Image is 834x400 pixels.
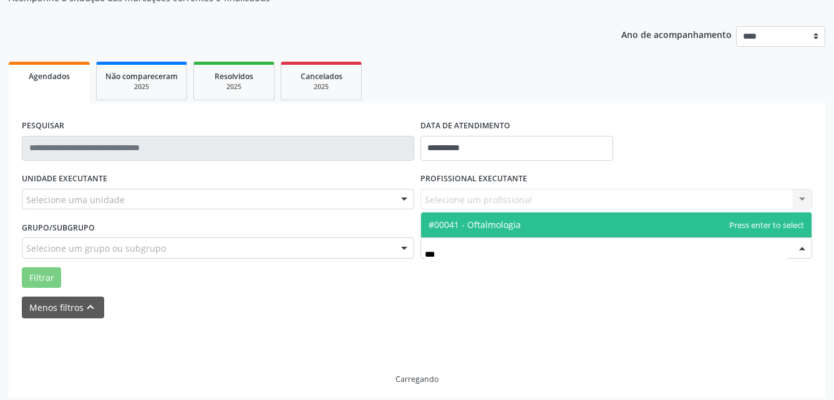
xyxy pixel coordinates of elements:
div: Carregando [395,374,439,384]
div: 2025 [203,82,265,92]
p: Ano de acompanhamento [621,26,732,42]
button: Menos filtroskeyboard_arrow_up [22,297,104,318]
div: 2025 [290,82,352,92]
span: Agendados [29,71,70,82]
span: Selecione um grupo ou subgrupo [26,242,166,255]
label: DATA DE ATENDIMENTO [420,117,510,136]
span: #00041 - Oftalmologia [429,219,521,231]
span: Não compareceram [105,71,178,82]
span: Cancelados [301,71,342,82]
label: PESQUISAR [22,117,64,136]
i: keyboard_arrow_up [84,300,97,314]
span: Selecione uma unidade [26,193,125,206]
label: UNIDADE EXECUTANTE [22,169,107,189]
label: PROFISSIONAL EXECUTANTE [420,169,527,189]
button: Filtrar [22,267,61,288]
label: Grupo/Subgrupo [22,218,95,237]
div: 2025 [105,82,178,92]
span: Resolvidos [215,71,253,82]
